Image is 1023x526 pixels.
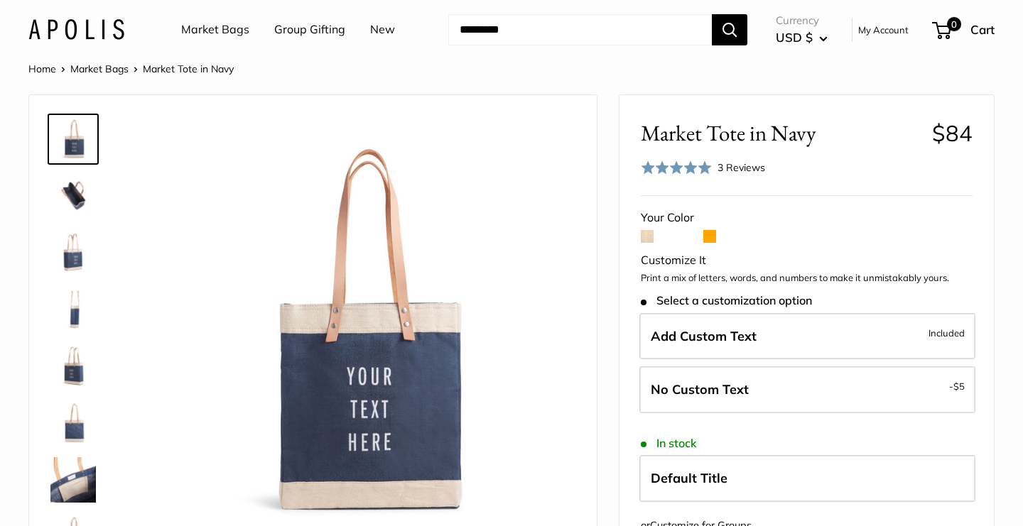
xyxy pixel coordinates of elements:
[776,30,813,45] span: USD $
[639,366,975,413] label: Leave Blank
[776,11,828,31] span: Currency
[48,114,99,165] a: Market Tote in Navy
[929,324,965,341] span: Included
[48,227,99,278] a: Market Tote in Navy
[970,22,995,37] span: Cart
[933,18,995,41] a: 0 Cart
[639,313,975,360] label: Add Custom Text
[641,207,973,229] div: Your Color
[776,26,828,49] button: USD $
[651,470,727,486] span: Default Title
[448,14,712,45] input: Search...
[28,60,234,78] nav: Breadcrumb
[953,380,965,392] span: $5
[641,120,921,146] span: Market Tote in Navy
[48,341,99,392] a: Market Tote in Navy
[50,287,96,332] img: Market Tote in Navy
[50,400,96,446] img: description_Seal of authenticity printed on the backside of every bag.
[947,17,961,31] span: 0
[932,119,973,147] span: $84
[641,271,973,285] p: Print a mix of letters, words, and numbers to make it unmistakably yours.
[641,294,812,307] span: Select a customization option
[143,62,234,75] span: Market Tote in Navy
[370,19,395,40] a: New
[28,19,124,40] img: Apolis
[641,250,973,271] div: Customize It
[274,19,345,40] a: Group Gifting
[48,398,99,449] a: description_Seal of authenticity printed on the backside of every bag.
[50,116,96,162] img: Market Tote in Navy
[712,14,747,45] button: Search
[858,21,909,38] a: My Account
[651,328,757,344] span: Add Custom Text
[50,230,96,275] img: Market Tote in Navy
[48,170,99,221] a: Market Tote in Navy
[718,161,765,174] span: 3 Reviews
[651,381,749,398] span: No Custom Text
[70,62,129,75] a: Market Bags
[50,457,96,503] img: Market Tote in Navy
[48,284,99,335] a: Market Tote in Navy
[949,378,965,395] span: -
[48,454,99,505] a: Market Tote in Navy
[50,344,96,389] img: Market Tote in Navy
[181,19,249,40] a: Market Bags
[28,62,56,75] a: Home
[50,173,96,219] img: Market Tote in Navy
[641,437,697,450] span: In stock
[639,455,975,502] label: Default Title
